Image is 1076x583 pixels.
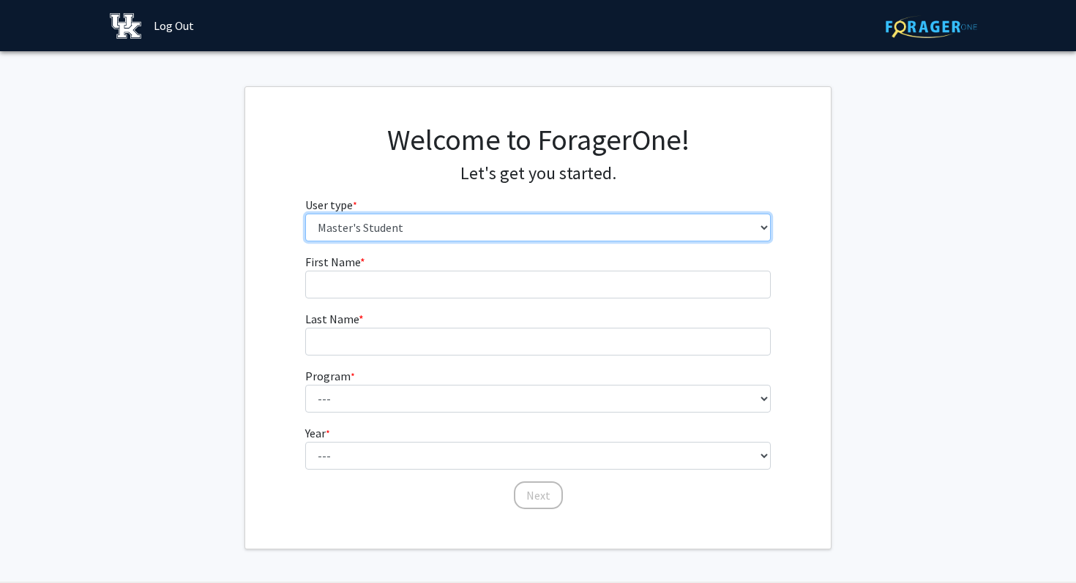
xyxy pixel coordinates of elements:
label: User type [305,196,357,214]
h4: Let's get you started. [305,163,771,184]
h1: Welcome to ForagerOne! [305,122,771,157]
button: Next [514,481,563,509]
iframe: Chat [11,517,62,572]
label: Year [305,424,330,442]
img: ForagerOne Logo [886,15,977,38]
img: University of Kentucky Logo [110,13,141,39]
label: Program [305,367,355,385]
span: First Name [305,255,360,269]
span: Last Name [305,312,359,326]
